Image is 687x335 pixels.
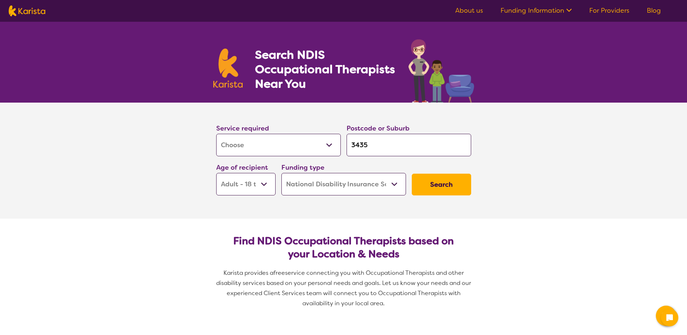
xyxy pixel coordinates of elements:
[589,6,629,15] a: For Providers
[216,269,473,307] span: service connecting you with Occupational Therapists and other disability services based on your p...
[222,235,465,261] h2: Find NDIS Occupational Therapists based on your Location & Needs
[647,6,661,15] a: Blog
[409,39,474,103] img: occupational-therapy
[500,6,572,15] a: Funding Information
[412,174,471,195] button: Search
[223,269,273,277] span: Karista provides a
[255,47,396,91] h1: Search NDIS Occupational Therapists Near You
[213,49,243,88] img: Karista logo
[216,163,268,172] label: Age of recipient
[216,124,269,133] label: Service required
[281,163,324,172] label: Funding type
[656,306,676,326] button: Channel Menu
[273,269,285,277] span: free
[9,5,45,16] img: Karista logo
[455,6,483,15] a: About us
[347,134,471,156] input: Type
[347,124,410,133] label: Postcode or Suburb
